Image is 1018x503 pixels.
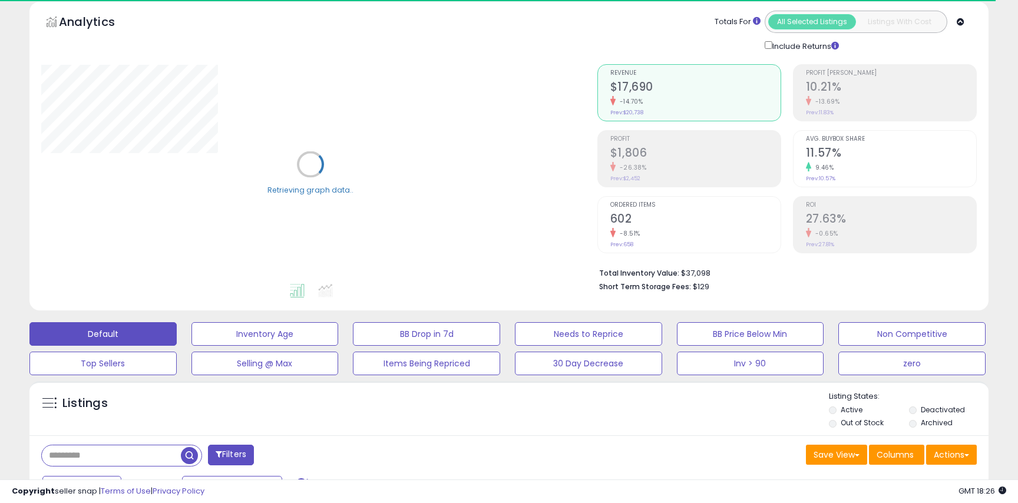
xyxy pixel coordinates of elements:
[829,391,988,402] p: Listing States:
[610,109,643,116] small: Prev: $20,738
[610,80,781,96] h2: $17,690
[610,146,781,162] h2: $1,806
[616,163,647,172] small: -26.38%
[806,445,867,465] button: Save View
[806,70,976,77] span: Profit [PERSON_NAME]
[182,476,282,496] button: Sep-01 - Sep-07
[29,322,177,346] button: Default
[806,136,976,143] span: Avg. Buybox Share
[811,229,838,238] small: -0.65%
[515,322,662,346] button: Needs to Reprice
[616,229,640,238] small: -8.51%
[811,97,840,106] small: -13.69%
[756,39,853,52] div: Include Returns
[806,109,834,116] small: Prev: 11.83%
[153,485,204,497] a: Privacy Policy
[806,80,976,96] h2: 10.21%
[610,212,781,228] h2: 602
[42,476,121,496] button: Last 7 Days
[610,175,640,182] small: Prev: $2,452
[921,405,965,415] label: Deactivated
[841,418,884,428] label: Out of Stock
[599,282,691,292] b: Short Term Storage Fees:
[191,352,339,375] button: Selling @ Max
[806,212,976,228] h2: 27.63%
[353,352,500,375] button: Items Being Repriced
[855,14,943,29] button: Listings With Cost
[599,268,679,278] b: Total Inventory Value:
[12,486,204,497] div: seller snap | |
[610,202,781,209] span: Ordered Items
[926,445,977,465] button: Actions
[677,322,824,346] button: BB Price Below Min
[877,449,914,461] span: Columns
[768,14,856,29] button: All Selected Listings
[267,184,353,195] div: Retrieving graph data..
[693,281,709,292] span: $129
[806,146,976,162] h2: 11.57%
[806,175,835,182] small: Prev: 10.57%
[616,97,643,106] small: -14.70%
[677,352,824,375] button: Inv > 90
[353,322,500,346] button: BB Drop in 7d
[191,322,339,346] button: Inventory Age
[62,395,108,412] h5: Listings
[841,405,862,415] label: Active
[958,485,1006,497] span: 2025-09-15 18:26 GMT
[921,418,953,428] label: Archived
[838,322,986,346] button: Non Competitive
[610,241,633,248] small: Prev: 658
[29,352,177,375] button: Top Sellers
[806,202,976,209] span: ROI
[59,14,138,33] h5: Analytics
[715,16,761,28] div: Totals For
[599,265,968,279] li: $37,098
[610,136,781,143] span: Profit
[811,163,834,172] small: 9.46%
[101,485,151,497] a: Terms of Use
[12,485,55,497] strong: Copyright
[208,445,254,465] button: Filters
[838,352,986,375] button: zero
[515,352,662,375] button: 30 Day Decrease
[869,445,924,465] button: Columns
[610,70,781,77] span: Revenue
[806,241,834,248] small: Prev: 27.81%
